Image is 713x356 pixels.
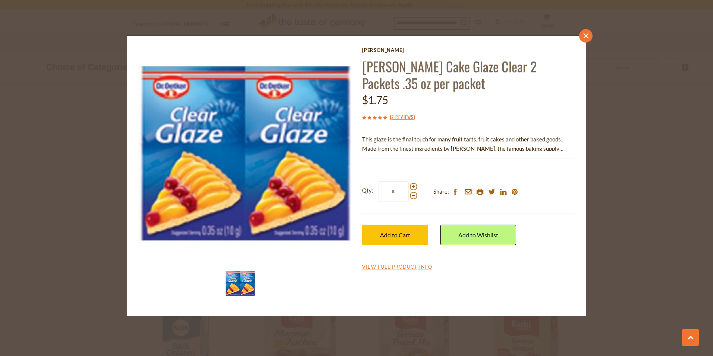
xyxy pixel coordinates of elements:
img: Dr. Oetker Cake Glaze Clear 2 Packets .35 oz per packet [138,47,351,260]
button: Add to Cart [362,225,428,245]
span: ( ) [390,113,415,121]
input: Qty: [378,181,409,202]
span: Add to Cart [380,231,410,238]
img: Dr. Oetker Cake Glaze Clear 2 Packets .35 oz per packet [225,269,255,299]
a: [PERSON_NAME] [362,47,575,53]
a: View Full Product Info [362,264,432,271]
a: Add to Wishlist [440,225,516,245]
a: 2 Reviews [391,113,414,121]
strong: Qty: [362,186,373,195]
a: [PERSON_NAME] Cake Glaze Clear 2 Packets .35 oz per packet [362,56,537,93]
p: This glaze is the final touch for many fruit tarts, fruit cakes and other baked goods. Made from ... [362,135,575,153]
span: $1.75 [362,94,388,106]
span: Share: [433,187,449,196]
